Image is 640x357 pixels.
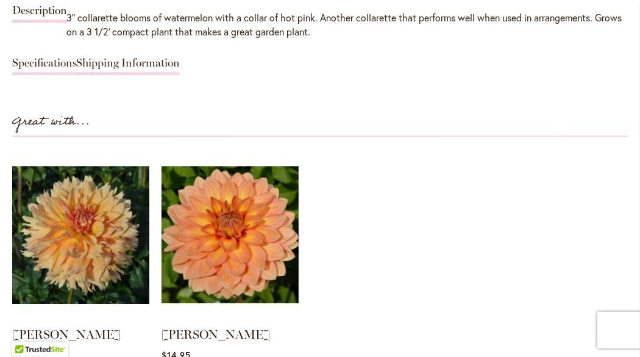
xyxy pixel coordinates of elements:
img: KARMEL KORN [12,149,149,320]
iframe: Launch Accessibility Center [9,314,43,348]
a: Shipping Information [76,57,180,75]
img: NICHOLAS [162,149,299,320]
a: [PERSON_NAME] [162,327,270,342]
a: Description [12,5,67,23]
a: Specifications [12,57,77,75]
strong: Great with... [12,112,90,132]
div: 3" collarette blooms of watermelon with a collar of hot pink. Another collarette that performs we... [12,11,628,39]
a: [PERSON_NAME] [12,327,121,342]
